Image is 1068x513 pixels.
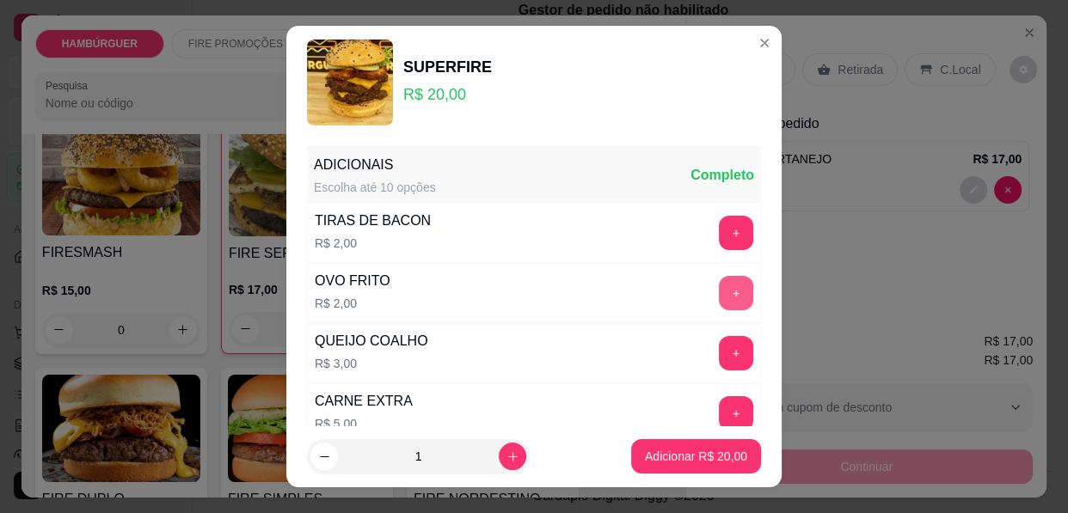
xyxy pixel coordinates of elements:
p: R$ 3,00 [315,355,428,372]
button: Adicionar R$ 20,00 [631,439,761,473]
div: OVO FRITO [315,271,390,291]
p: R$ 2,00 [315,295,390,312]
p: R$ 5,00 [315,415,413,432]
div: Escolha até 10 opções [314,179,436,196]
button: decrease-product-quantity [310,443,338,470]
div: TIRAS DE BACON [315,211,431,231]
p: R$ 2,00 [315,235,431,252]
div: QUEIJO COALHO [315,331,428,351]
div: Completo [691,165,754,186]
button: Close [751,29,778,57]
p: Adicionar R$ 20,00 [645,448,747,465]
img: product-image [307,40,393,125]
button: add [719,336,753,370]
button: add [719,276,753,310]
div: ADICIONAIS [314,155,436,175]
button: increase-product-quantity [499,443,526,470]
p: R$ 20,00 [403,82,492,107]
button: add [719,396,753,431]
div: CARNE EXTRA [315,391,413,412]
div: SUPERFIRE [403,55,492,79]
button: add [719,216,753,250]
